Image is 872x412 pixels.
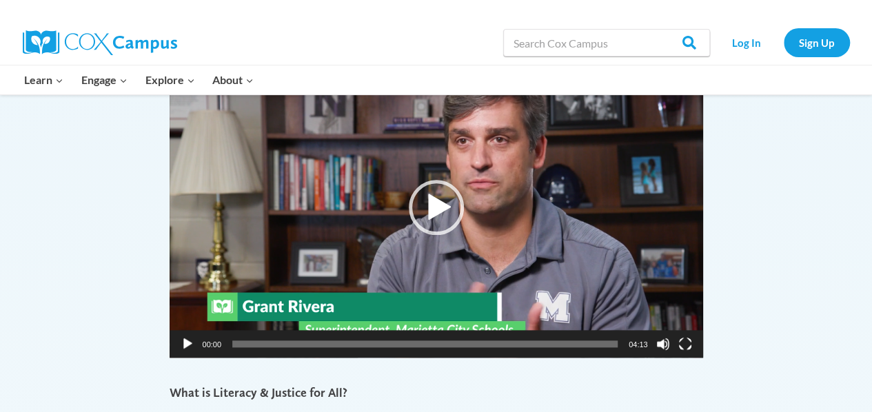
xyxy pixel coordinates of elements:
[656,337,670,351] button: Mute
[717,28,850,56] nav: Secondary Navigation
[203,65,263,94] button: Child menu of About
[232,340,618,347] span: Time Slider
[170,385,703,400] h3: What is Literacy & Justice for All?
[170,57,703,357] div: Video Player
[136,65,204,94] button: Child menu of Explore
[72,65,136,94] button: Child menu of Engage
[16,65,263,94] nav: Primary Navigation
[784,28,850,56] a: Sign Up
[409,180,464,235] div: Play
[181,337,194,351] button: Play
[203,340,222,349] span: 00:00
[23,30,177,55] img: Cox Campus
[503,29,710,56] input: Search Cox Campus
[678,337,692,351] button: Fullscreen
[717,28,777,56] a: Log In
[16,65,73,94] button: Child menu of Learn
[629,340,648,349] span: 04:13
